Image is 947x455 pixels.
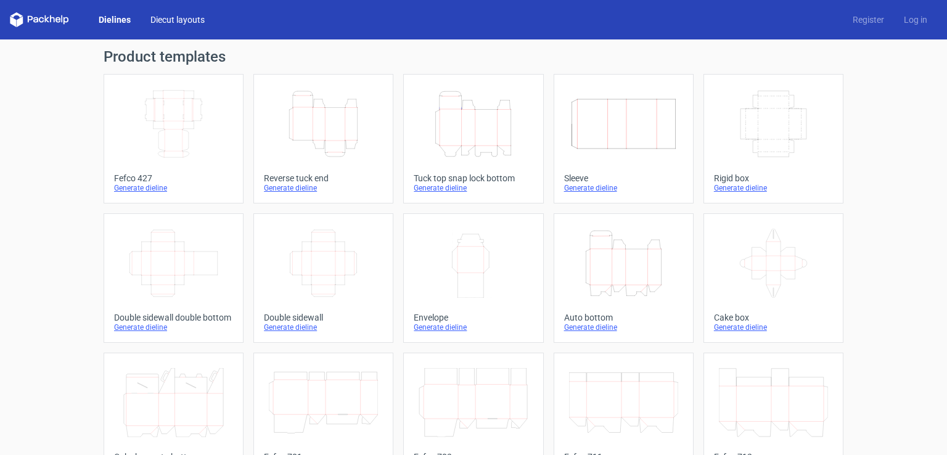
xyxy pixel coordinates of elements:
[703,74,843,203] a: Rigid boxGenerate dieline
[104,49,843,64] h1: Product templates
[414,313,533,322] div: Envelope
[114,173,233,183] div: Fefco 427
[414,322,533,332] div: Generate dieline
[403,74,543,203] a: Tuck top snap lock bottomGenerate dieline
[554,74,694,203] a: SleeveGenerate dieline
[714,183,833,193] div: Generate dieline
[843,14,894,26] a: Register
[714,313,833,322] div: Cake box
[714,173,833,183] div: Rigid box
[564,313,683,322] div: Auto bottom
[554,213,694,343] a: Auto bottomGenerate dieline
[114,183,233,193] div: Generate dieline
[89,14,141,26] a: Dielines
[104,74,244,203] a: Fefco 427Generate dieline
[264,183,383,193] div: Generate dieline
[264,322,383,332] div: Generate dieline
[114,313,233,322] div: Double sidewall double bottom
[414,173,533,183] div: Tuck top snap lock bottom
[414,183,533,193] div: Generate dieline
[564,183,683,193] div: Generate dieline
[104,213,244,343] a: Double sidewall double bottomGenerate dieline
[114,322,233,332] div: Generate dieline
[403,213,543,343] a: EnvelopeGenerate dieline
[714,322,833,332] div: Generate dieline
[564,173,683,183] div: Sleeve
[141,14,215,26] a: Diecut layouts
[564,322,683,332] div: Generate dieline
[894,14,937,26] a: Log in
[703,213,843,343] a: Cake boxGenerate dieline
[253,213,393,343] a: Double sidewallGenerate dieline
[253,74,393,203] a: Reverse tuck endGenerate dieline
[264,313,383,322] div: Double sidewall
[264,173,383,183] div: Reverse tuck end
